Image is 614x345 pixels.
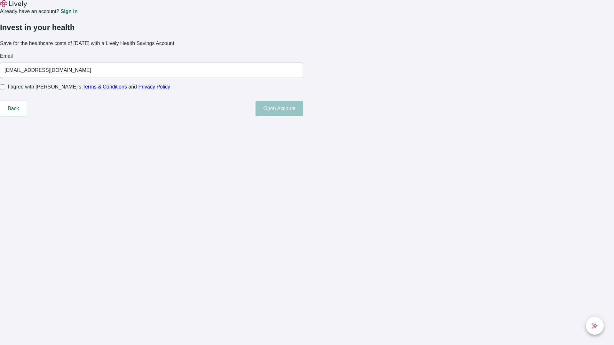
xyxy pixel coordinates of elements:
span: I agree with [PERSON_NAME]’s and [8,83,170,91]
button: chat [586,317,604,335]
a: Sign in [60,9,77,14]
a: Terms & Conditions [83,84,127,89]
a: Privacy Policy [138,84,170,89]
svg: Lively AI Assistant [592,323,598,329]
